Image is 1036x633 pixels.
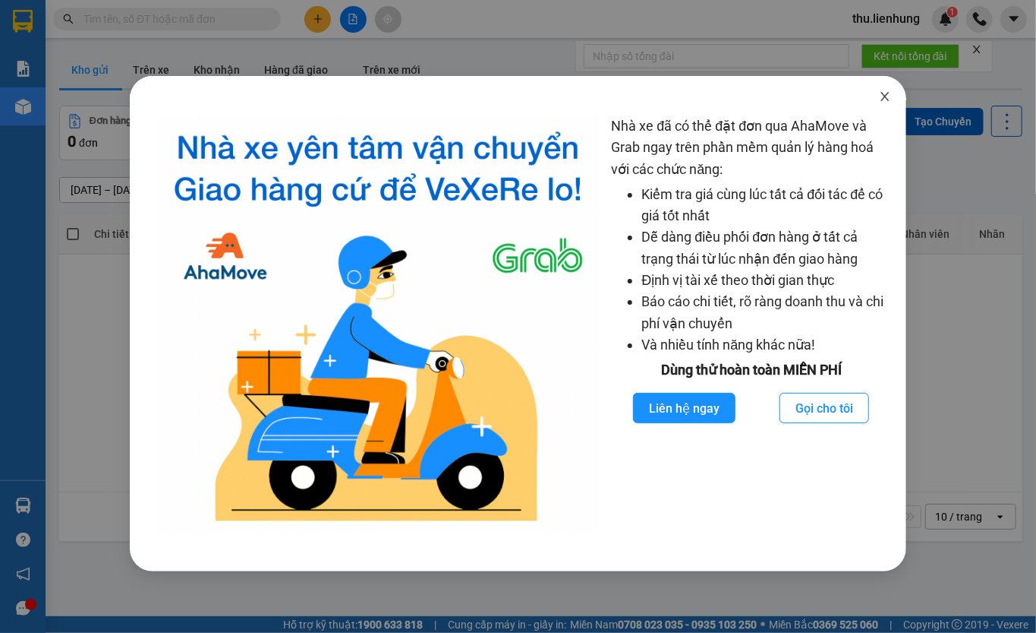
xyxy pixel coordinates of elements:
span: close [879,90,891,103]
img: logo [157,116,600,533]
li: Dễ dàng điều phối đơn hàng ở tất cả trạng thái từ lúc nhận đến giao hàng [641,226,891,270]
button: Gọi cho tôi [779,393,869,423]
div: Nhà xe đã có thể đặt đơn qua AhaMove và Grab ngay trên phần mềm quản lý hàng hoá với các chức năng: [611,116,891,533]
div: Dùng thử hoàn toàn MIỄN PHÍ [611,359,891,381]
span: Gọi cho tôi [795,399,853,418]
li: Định vị tài xế theo thời gian thực [641,270,891,291]
li: Kiểm tra giá cùng lúc tất cả đối tác để có giá tốt nhất [641,184,891,227]
li: Và nhiều tính năng khác nữa! [641,334,891,356]
span: Liên hệ ngay [649,399,720,418]
button: Close [864,76,906,119]
li: Báo cáo chi tiết, rõ ràng doanh thu và chi phí vận chuyển [641,291,891,334]
button: Liên hệ ngay [633,393,735,423]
